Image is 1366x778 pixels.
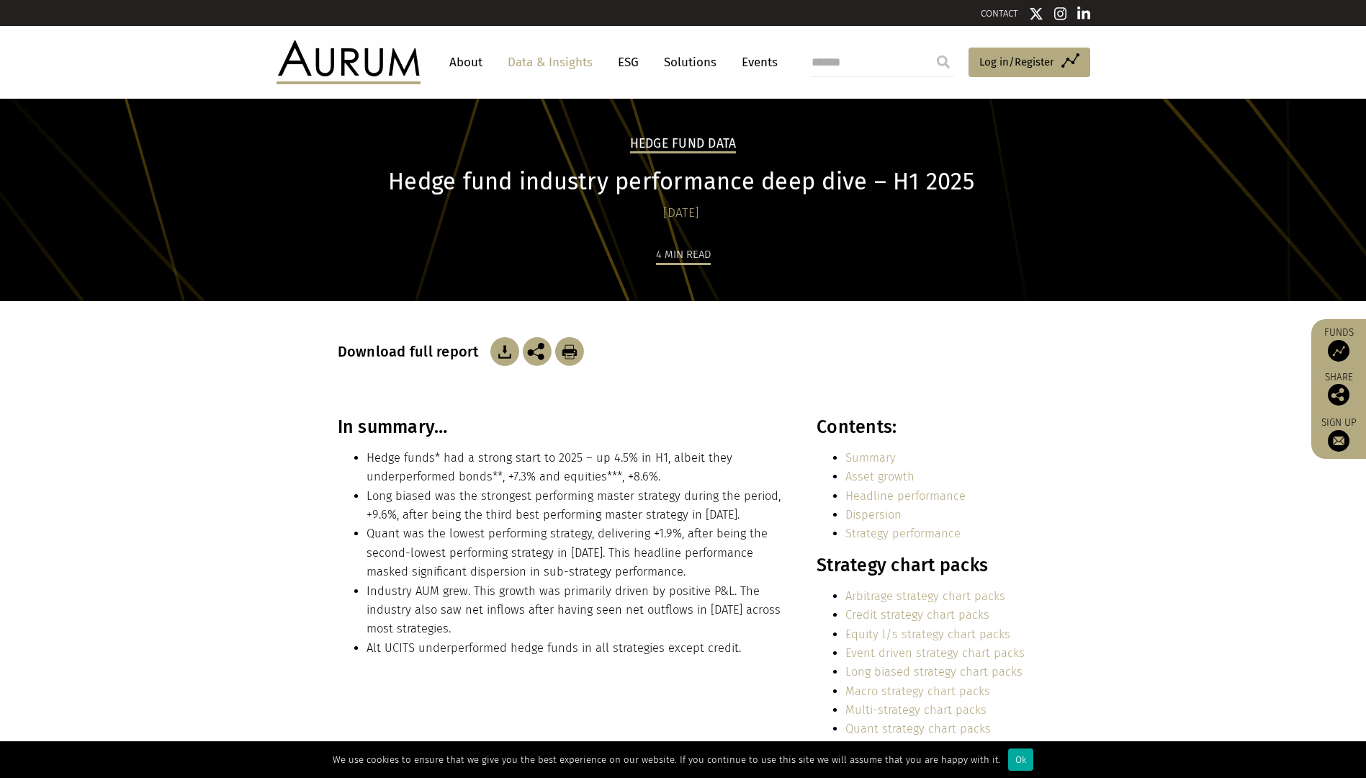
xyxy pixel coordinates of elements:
li: Industry AUM grew. This growth was primarily driven by positive P&L. The industry also saw net in... [367,582,786,639]
h3: Strategy chart packs [817,555,1025,576]
li: Quant was the lowest performing strategy, delivering +1.9%, after being the second-lowest perform... [367,524,786,581]
a: Dispersion [845,508,902,522]
img: Access Funds [1328,340,1349,362]
img: Twitter icon [1029,6,1043,21]
h1: Hedge fund industry performance deep dive – H1 2025 [338,168,1025,196]
a: Asset growth [845,470,915,483]
a: Event driven strategy chart packs [845,646,1025,660]
img: Instagram icon [1054,6,1067,21]
img: Sign up to our newsletter [1328,430,1349,452]
div: [DATE] [338,203,1025,223]
img: Download Article [555,337,584,366]
h3: Download full report [338,343,487,360]
div: 4 min read [656,246,711,265]
h3: In summary… [338,416,786,438]
li: Alt UCITS underperformed hedge funds in all strategies except credit. [367,639,786,658]
a: Data & Insights [500,49,600,76]
div: Ok [1008,748,1033,771]
img: Linkedin icon [1077,6,1090,21]
img: Download Article [490,337,519,366]
a: Strategy performance [845,527,961,540]
h3: Contents: [817,416,1025,438]
a: CONTACT [981,8,1018,19]
h2: Hedge Fund Data [630,136,737,153]
a: Funds [1318,326,1359,362]
a: Events [734,49,778,76]
a: Solutions [657,49,724,76]
img: Share this post [523,337,552,366]
a: Summary [845,451,896,465]
li: Long biased was the strongest performing master strategy during the period, +9.6%, after being th... [367,487,786,525]
a: Multi-strategy chart packs [845,703,987,717]
span: Log in/Register [979,53,1054,71]
input: Submit [929,48,958,76]
div: Share [1318,372,1359,406]
a: Equity l/s strategy chart packs [845,627,1010,641]
img: Aurum [277,40,421,84]
a: Arbitrage strategy chart packs [845,589,1005,603]
a: Sign up [1318,416,1359,452]
a: Headline performance [845,489,966,503]
a: Log in/Register [969,48,1090,78]
a: About [442,49,490,76]
a: Credit strategy chart packs [845,608,989,622]
li: Hedge funds* had a strong start to 2025 – up 4.5% in H1, albeit they underperformed bonds**, +7.3... [367,449,786,487]
img: Share this post [1328,384,1349,406]
a: Quant strategy chart packs [845,722,991,735]
a: Macro strategy chart packs [845,684,990,698]
a: ESG [611,49,646,76]
a: Long biased strategy chart packs [845,665,1023,679]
